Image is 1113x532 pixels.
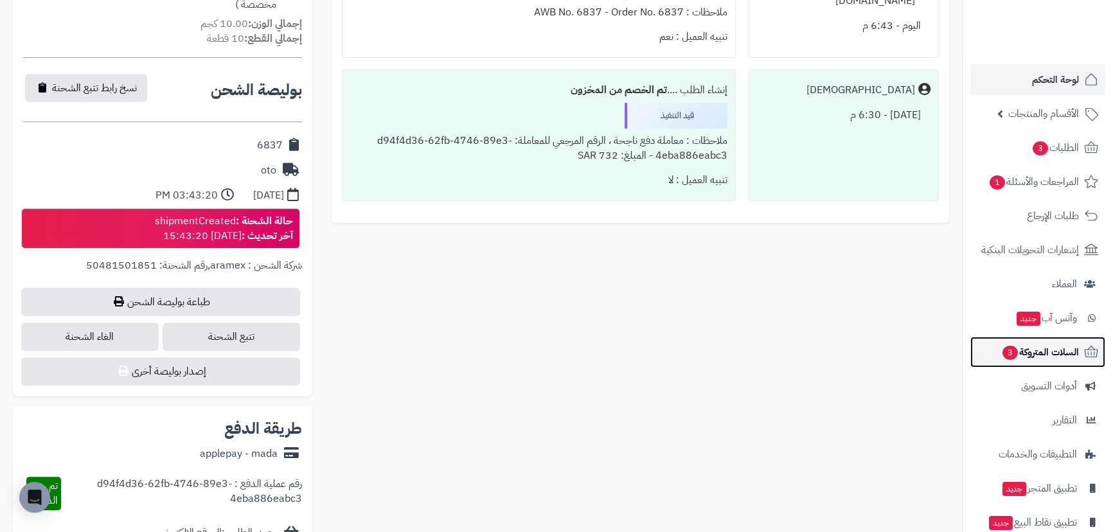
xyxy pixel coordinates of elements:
[224,421,302,436] h2: طريقة الدفع
[1027,207,1079,225] span: طلبات الإرجاع
[253,188,284,203] div: [DATE]
[236,213,293,229] strong: حالة الشحنة :
[1001,343,1079,361] span: السلات المتروكة
[86,258,208,273] span: رقم الشحنة: 50481501851
[970,371,1105,402] a: أدوات التسويق
[261,163,276,178] div: oto
[350,24,727,49] div: تنبيه العميل : نعم
[970,303,1105,333] a: وآتس آبجديد
[23,258,302,288] div: ,
[571,82,667,98] b: تم الخصم من المخزون
[1033,141,1048,155] span: 3
[21,357,300,386] button: إصدار بوليصة أخرى
[61,477,301,510] div: رقم عملية الدفع : d94f4d36-62fb-4746-89e3-4eba886eabc3
[981,241,1079,259] span: إشعارات التحويلات البنكية
[163,323,300,351] a: تتبع الشحنة
[988,173,1079,191] span: المراجعات والأسئلة
[1053,411,1077,429] span: التقارير
[210,258,302,273] span: شركة الشحن : aramex
[989,516,1013,530] span: جديد
[1002,346,1018,360] span: 3
[1017,312,1040,326] span: جديد
[970,439,1105,470] a: التطبيقات والخدمات
[1021,377,1077,395] span: أدوات التسويق
[248,16,302,31] strong: إجمالي الوزن:
[244,31,302,46] strong: إجمالي القطع:
[21,288,300,316] a: طباعة بوليصة الشحن
[1002,482,1026,496] span: جديد
[257,138,283,153] div: 6837
[1015,309,1077,327] span: وآتس آب
[1052,275,1077,293] span: العملاء
[988,513,1077,531] span: تطبيق نقاط البيع
[970,200,1105,231] a: طلبات الإرجاع
[350,168,727,193] div: تنبيه العميل : لا
[52,80,137,96] span: نسخ رابط تتبع الشحنة
[156,188,218,203] div: 03:43:20 PM
[1031,139,1079,157] span: الطلبات
[970,405,1105,436] a: التقارير
[211,82,302,98] h2: بوليصة الشحن
[1032,71,1079,89] span: لوحة التحكم
[756,13,930,39] div: اليوم - 6:43 م
[1001,479,1077,497] span: تطبيق المتجر
[970,337,1105,368] a: السلات المتروكة3
[155,214,293,244] div: shipmentCreated [DATE] 15:43:20
[990,175,1005,190] span: 1
[970,473,1105,504] a: تطبيق المتجرجديد
[19,482,50,513] div: Open Intercom Messenger
[350,78,727,103] div: إنشاء الطلب ....
[970,64,1105,95] a: لوحة التحكم
[1008,105,1079,123] span: الأقسام والمنتجات
[970,269,1105,299] a: العملاء
[970,166,1105,197] a: المراجعات والأسئلة1
[21,323,159,351] span: الغاء الشحنة
[25,74,147,102] button: نسخ رابط تتبع الشحنة
[756,103,930,128] div: [DATE] - 6:30 م
[970,132,1105,163] a: الطلبات3
[970,235,1105,265] a: إشعارات التحويلات البنكية
[207,31,302,46] small: 10 قطعة
[806,83,915,98] div: [DEMOGRAPHIC_DATA]
[200,447,278,461] div: applepay - mada
[625,103,727,129] div: قيد التنفيذ
[242,228,293,244] strong: آخر تحديث :
[200,16,302,31] small: 10.00 كجم
[999,445,1077,463] span: التطبيقات والخدمات
[350,129,727,168] div: ملاحظات : معاملة دفع ناجحة ، الرقم المرجعي للمعاملة: d94f4d36-62fb-4746-89e3-4eba886eabc3 - المبل...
